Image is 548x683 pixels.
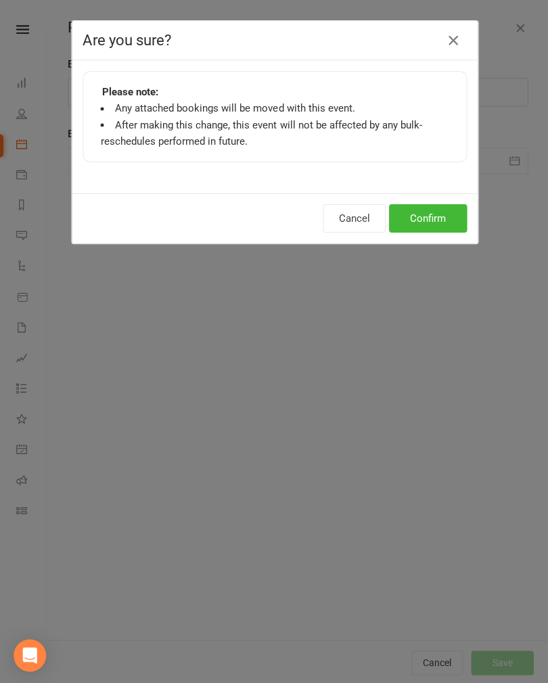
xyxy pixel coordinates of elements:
[100,116,448,149] li: After making this change, this event will not be affected by any bulk-reschedules performed in fu...
[101,84,158,100] strong: Please note:
[83,32,465,49] h4: Are you sure?
[322,204,384,232] button: Cancel
[100,100,448,116] li: Any attached bookings will be moved with this event.
[388,204,465,232] button: Confirm
[14,637,46,669] div: Open Intercom Messenger
[441,30,463,51] button: Close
